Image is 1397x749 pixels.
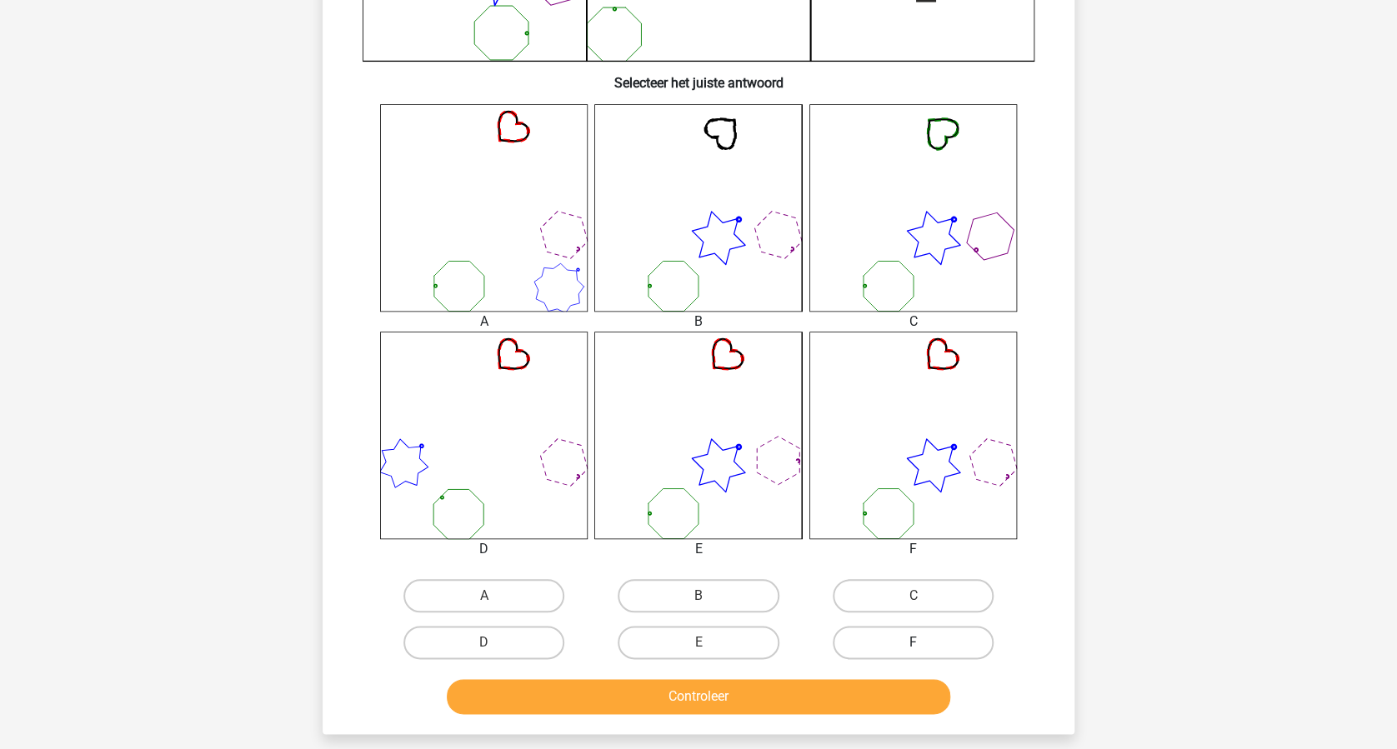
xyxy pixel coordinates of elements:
label: A [403,579,564,612]
label: C [833,579,994,612]
label: E [618,626,779,659]
div: D [368,539,600,559]
button: Controleer [447,679,951,714]
div: C [797,312,1029,332]
div: E [582,539,814,559]
label: D [403,626,564,659]
h6: Selecteer het juiste antwoord [349,62,1048,91]
div: F [797,539,1029,559]
div: A [368,312,600,332]
label: F [833,626,994,659]
div: B [582,312,814,332]
label: B [618,579,779,612]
